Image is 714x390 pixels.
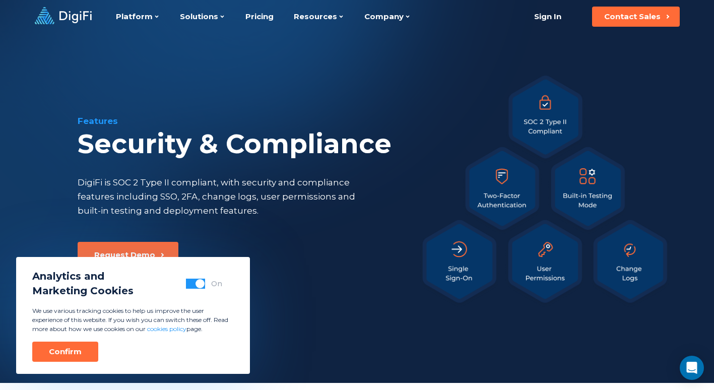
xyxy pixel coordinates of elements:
[32,284,134,298] span: Marketing Cookies
[32,342,98,362] button: Confirm
[522,7,574,27] a: Sign In
[78,129,410,159] div: Security & Compliance
[680,356,704,380] div: Open Intercom Messenger
[604,12,661,22] div: Contact Sales
[592,7,680,27] button: Contact Sales
[78,175,364,218] div: DigiFi is SOC 2 Type II compliant, with security and compliance features including SSO, 2FA, chan...
[32,269,134,284] span: Analytics and
[78,242,178,268] button: Request Demo
[94,250,155,260] div: Request Demo
[32,306,234,334] p: We use various tracking cookies to help us improve the user experience of this website. If you wi...
[78,115,410,127] div: Features
[211,279,222,289] div: On
[49,347,82,357] div: Confirm
[147,325,186,333] a: cookies policy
